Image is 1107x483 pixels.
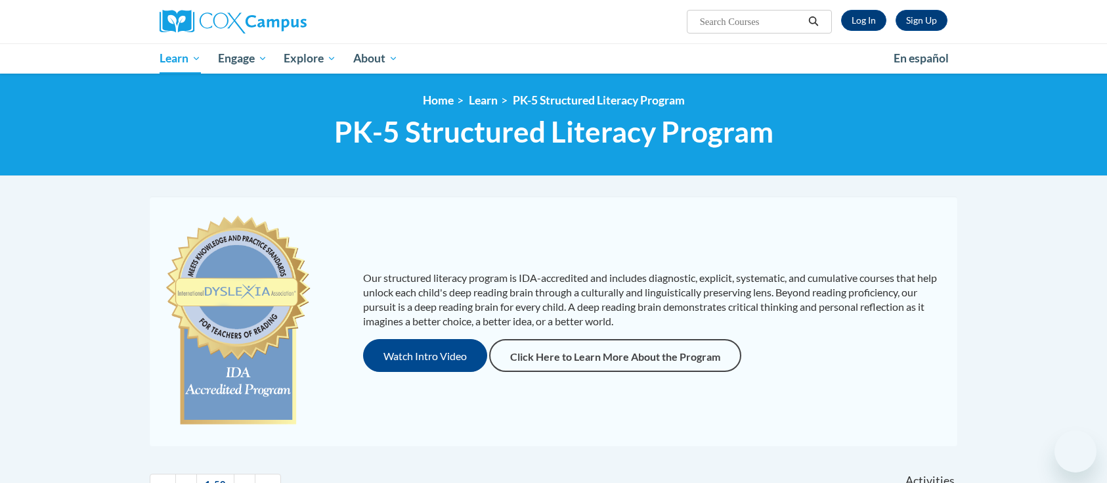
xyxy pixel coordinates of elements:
[423,93,454,107] a: Home
[284,51,336,66] span: Explore
[896,10,947,31] a: Register
[160,10,409,34] a: Cox Campus
[275,43,345,74] a: Explore
[209,43,276,74] a: Engage
[841,10,886,31] a: Log In
[1054,430,1096,472] iframe: Button to launch messaging window
[489,339,741,372] a: Click Here to Learn More About the Program
[140,43,967,74] div: Main menu
[345,43,406,74] a: About
[160,10,307,34] img: Cox Campus
[151,43,209,74] a: Learn
[804,14,823,30] button: Search
[218,51,267,66] span: Engage
[353,51,398,66] span: About
[469,93,498,107] a: Learn
[160,51,201,66] span: Learn
[163,210,313,433] img: c477cda6-e343-453b-bfce-d6f9e9818e1c.png
[885,45,957,72] a: En español
[894,51,949,65] span: En español
[363,339,487,372] button: Watch Intro Video
[699,14,804,30] input: Search Courses
[513,93,685,107] a: PK-5 Structured Literacy Program
[334,114,773,149] span: PK-5 Structured Literacy Program
[363,271,944,329] p: Our structured literacy program is IDA-accredited and includes diagnostic, explicit, systematic, ...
